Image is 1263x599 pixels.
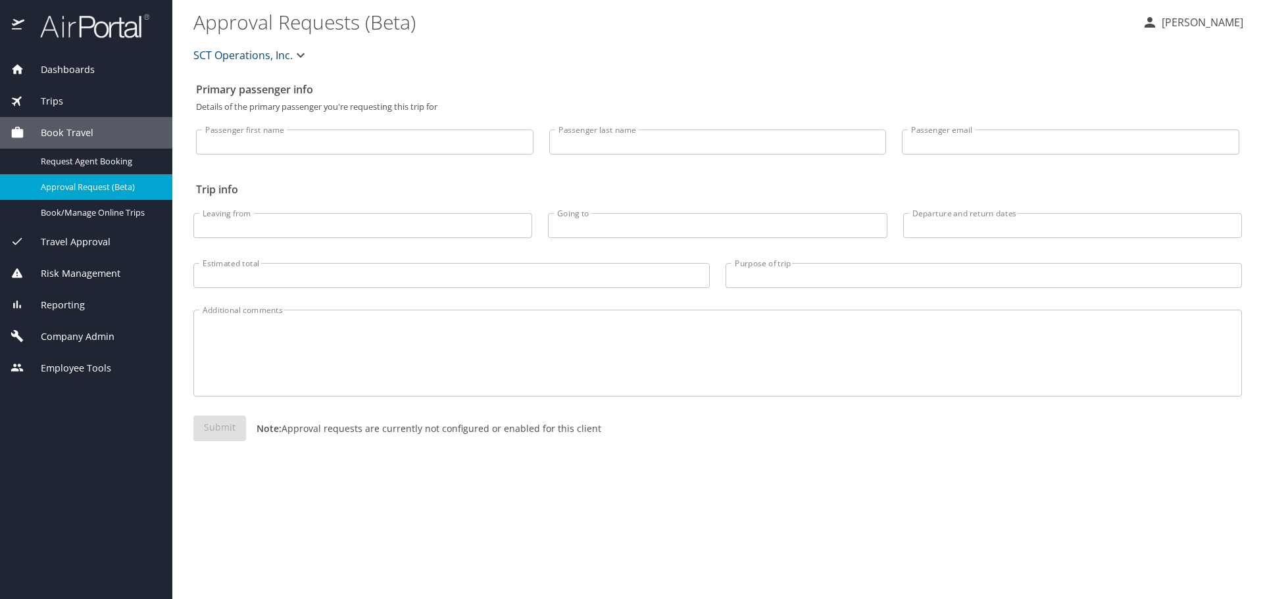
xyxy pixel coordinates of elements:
[41,181,157,193] span: Approval Request (Beta)
[196,103,1239,111] p: Details of the primary passenger you're requesting this trip for
[24,126,93,140] span: Book Travel
[246,421,601,435] p: Approval requests are currently not configured or enabled for this client
[193,1,1131,42] h1: Approval Requests (Beta)
[41,155,157,168] span: Request Agent Booking
[257,422,282,435] strong: Note:
[12,13,26,39] img: icon-airportal.png
[24,298,85,312] span: Reporting
[24,361,111,375] span: Employee Tools
[24,62,95,77] span: Dashboards
[1137,11,1249,34] button: [PERSON_NAME]
[196,179,1239,200] h2: Trip info
[24,235,111,249] span: Travel Approval
[24,266,120,281] span: Risk Management
[41,206,157,219] span: Book/Manage Online Trips
[193,46,293,64] span: SCT Operations, Inc.
[24,94,63,108] span: Trips
[1158,14,1243,30] p: [PERSON_NAME]
[26,13,149,39] img: airportal-logo.png
[196,79,1239,100] h2: Primary passenger info
[24,329,114,344] span: Company Admin
[188,42,314,68] button: SCT Operations, Inc.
